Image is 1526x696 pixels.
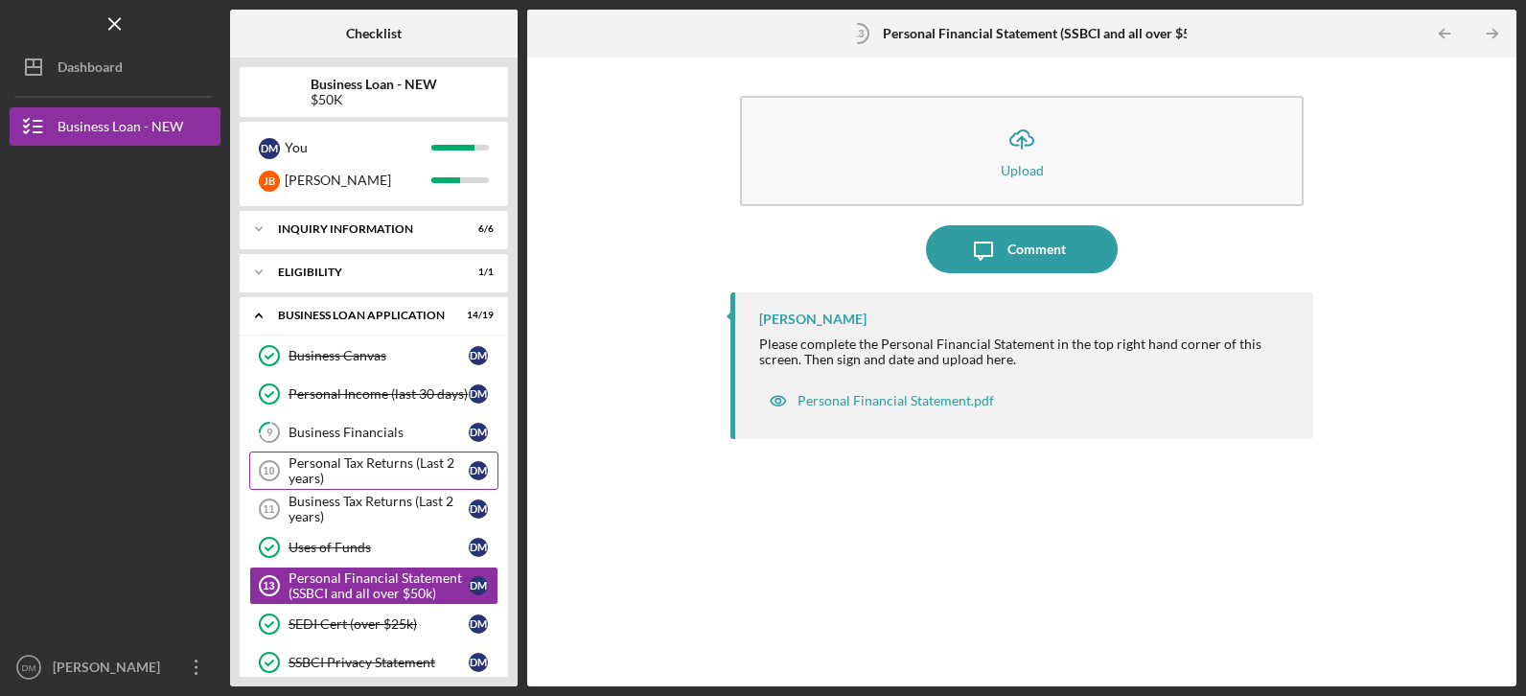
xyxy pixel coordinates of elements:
[289,348,469,363] div: Business Canvas
[259,171,280,192] div: J B
[278,223,446,235] div: INQUIRY INFORMATION
[249,643,498,682] a: SSBCI Privacy StatementDM
[459,223,494,235] div: 6 / 6
[469,653,488,672] div: D M
[469,615,488,634] div: D M
[263,580,274,592] tspan: 13
[249,452,498,490] a: 10Personal Tax Returns (Last 2 years)DM
[311,77,437,92] b: Business Loan - NEW
[1007,225,1066,273] div: Comment
[469,346,488,365] div: D M
[469,576,488,595] div: D M
[311,92,437,107] div: $50K
[278,310,446,321] div: BUSINESS LOAN APPLICATION
[740,96,1303,206] button: Upload
[249,567,498,605] a: 13Personal Financial Statement (SSBCI and all over $50k)DM
[289,494,469,524] div: Business Tax Returns (Last 2 years)
[249,490,498,528] a: 11Business Tax Returns (Last 2 years)DM
[289,616,469,632] div: SEDI Cert (over $25k)
[289,540,469,555] div: Uses of Funds
[459,267,494,278] div: 1 / 1
[285,164,431,197] div: [PERSON_NAME]
[48,648,173,691] div: [PERSON_NAME]
[285,131,431,164] div: You
[289,386,469,402] div: Personal Income (last 30 days)
[883,26,1210,41] b: Personal Financial Statement (SSBCI and all over $50k)
[249,336,498,375] a: Business CanvasDM
[1001,163,1044,177] div: Upload
[759,382,1004,420] button: Personal Financial Statement.pdf
[266,427,273,439] tspan: 9
[10,648,220,686] button: DM[PERSON_NAME]
[263,465,274,476] tspan: 10
[289,455,469,486] div: Personal Tax Returns (Last 2 years)
[249,375,498,413] a: Personal Income (last 30 days)DM
[469,423,488,442] div: D M
[58,107,183,151] div: Business Loan - NEW
[259,138,280,159] div: D M
[469,499,488,519] div: D M
[289,425,469,440] div: Business Financials
[22,662,36,673] text: DM
[926,225,1118,273] button: Comment
[58,48,123,91] div: Dashboard
[759,312,867,327] div: [PERSON_NAME]
[459,310,494,321] div: 14 / 19
[289,570,469,601] div: Personal Financial Statement (SSBCI and all over $50k)
[263,503,274,515] tspan: 11
[852,28,864,39] tspan: 13
[249,605,498,643] a: SEDI Cert (over $25k)DM
[469,384,488,404] div: D M
[10,48,220,86] button: Dashboard
[289,655,469,670] div: SSBCI Privacy Statement
[346,26,402,41] b: Checklist
[278,267,446,278] div: ELIGIBILITY
[10,107,220,146] button: Business Loan - NEW
[469,538,488,557] div: D M
[759,336,1293,367] div: Please complete the Personal Financial Statement in the top right hand corner of this screen. The...
[249,413,498,452] a: 9Business FinancialsDM
[798,393,994,408] div: Personal Financial Statement.pdf
[249,528,498,567] a: Uses of FundsDM
[469,461,488,480] div: D M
